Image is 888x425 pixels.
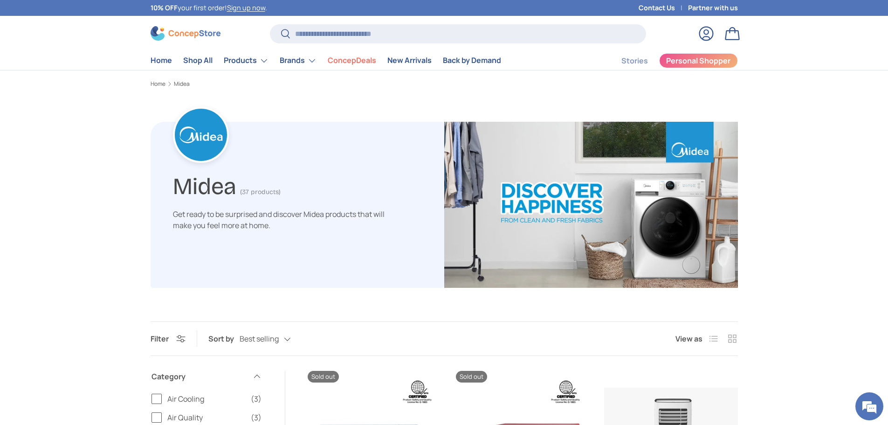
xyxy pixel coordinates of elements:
a: Sign up now [227,3,265,12]
span: Sold out [308,371,339,383]
span: Sold out [456,371,487,383]
a: Contact Us [639,3,688,13]
strong: 10% OFF [151,3,178,12]
label: Sort by [208,333,240,344]
a: Home [151,51,172,70]
p: your first order! . [151,3,267,13]
span: Category [151,371,247,382]
nav: Primary [151,51,501,70]
a: New Arrivals [387,51,432,70]
img: ConcepStore [151,26,220,41]
nav: Secondary [599,51,738,70]
a: Midea [174,81,190,87]
summary: Brands [274,51,322,70]
span: (3) [251,393,262,404]
span: Best selling [240,334,279,343]
a: Shop All [183,51,213,70]
a: Products [224,51,268,70]
a: Stories [621,52,648,70]
a: Home [151,81,165,87]
nav: Breadcrumbs [151,80,738,88]
a: Personal Shopper [659,53,738,68]
a: Partner with us [688,3,738,13]
span: Air Cooling [167,393,245,404]
h1: Midea [173,169,236,200]
span: Filter [151,334,169,344]
a: Back by Demand [443,51,501,70]
button: Filter [151,334,186,344]
span: View as [675,333,702,344]
button: Best selling [240,331,310,347]
span: Get ready to be surprised and discover Midea products that will make you feel more at home. [173,209,385,230]
span: (3) [251,412,262,423]
span: Personal Shopper [666,57,730,64]
span: (37 products) [240,188,281,196]
summary: Products [218,51,274,70]
a: ConcepDeals [328,51,376,70]
summary: Category [151,360,262,393]
a: Brands [280,51,317,70]
span: Air Quality [167,412,245,423]
img: Midea [444,122,738,288]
